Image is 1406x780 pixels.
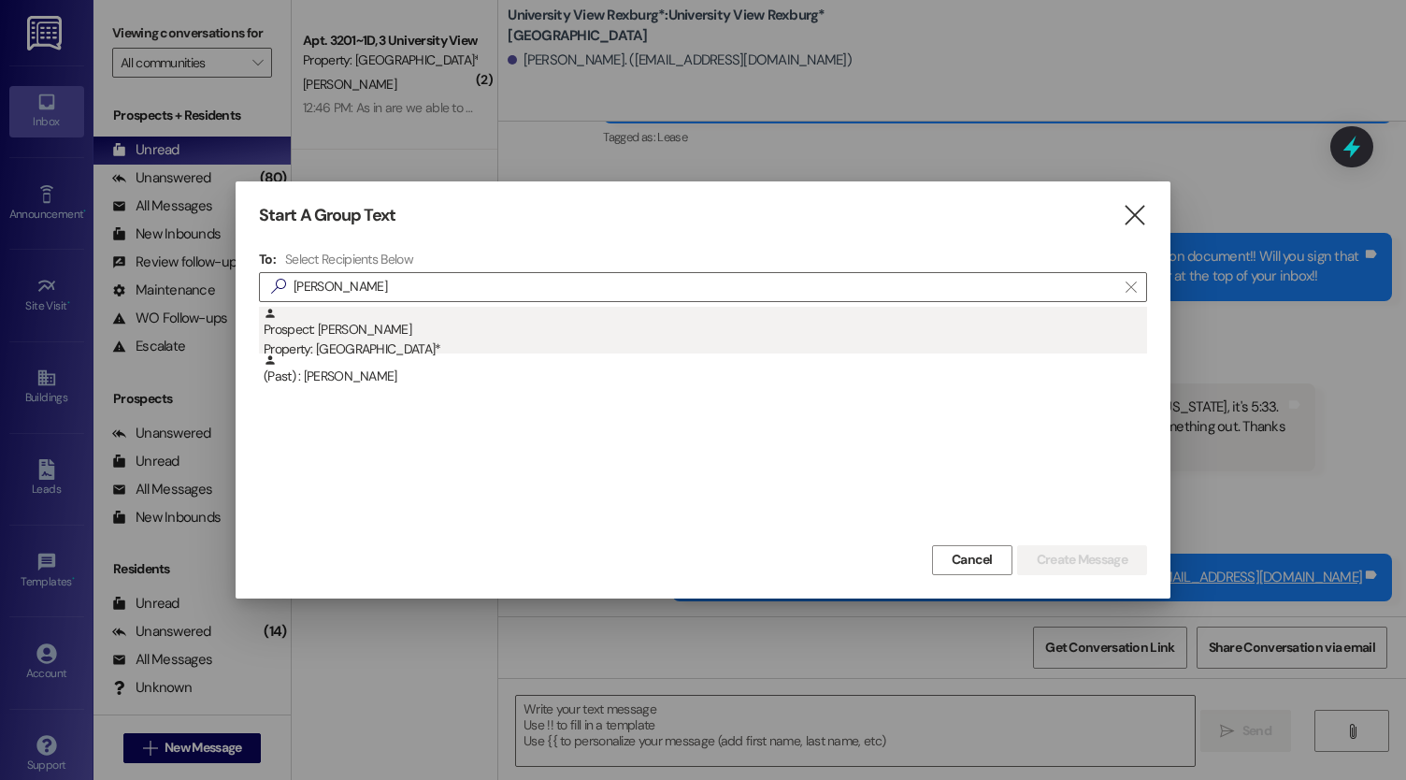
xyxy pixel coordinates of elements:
div: Prospect: [PERSON_NAME]Property: [GEOGRAPHIC_DATA]* [259,307,1147,354]
input: Search for any contact or apartment [294,274,1116,300]
h4: Select Recipients Below [285,251,413,267]
i:  [1122,206,1147,225]
button: Clear text [1116,273,1146,301]
i:  [264,277,294,296]
span: Cancel [952,550,993,570]
h3: To: [259,251,276,267]
h3: Start A Group Text [259,205,395,226]
div: (Past) : [PERSON_NAME] [264,354,1147,386]
button: Cancel [932,545,1012,575]
span: Create Message [1037,550,1127,570]
i:  [1126,280,1136,295]
div: (Past) : [PERSON_NAME] [259,354,1147,400]
div: Property: [GEOGRAPHIC_DATA]* [264,339,1147,359]
div: Prospect: [PERSON_NAME] [264,307,1147,360]
button: Create Message [1017,545,1147,575]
